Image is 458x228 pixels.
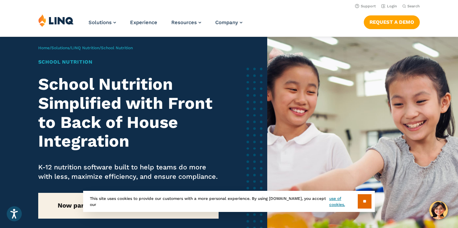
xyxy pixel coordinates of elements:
[215,19,242,25] a: Company
[38,58,219,66] h1: School Nutrition
[101,46,133,50] span: School Nutrition
[329,196,358,208] a: use of cookies.
[38,14,74,27] img: LINQ | K‑12 Software
[38,46,50,50] a: Home
[364,14,420,29] nav: Button Navigation
[38,162,219,181] p: K-12 nutrition software built to help teams do more with less, maximize efficiency, and ensure co...
[130,19,157,25] a: Experience
[89,19,116,25] a: Solutions
[407,4,420,8] span: Search
[171,19,197,25] span: Resources
[83,191,375,212] div: This site uses cookies to provide our customers with a more personal experience. By using [DOMAIN...
[71,46,99,50] a: LINQ Nutrition
[51,46,69,50] a: Solutions
[89,19,112,25] span: Solutions
[171,19,201,25] a: Resources
[364,15,420,29] a: Request a Demo
[38,46,133,50] span: / / /
[355,4,376,8] a: Support
[89,14,242,36] nav: Primary Navigation
[215,19,238,25] span: Company
[38,75,219,151] h2: School Nutrition Simplified with Front to Back of House Integration
[402,4,420,9] button: Open Search Bar
[429,201,448,220] button: Hello, have a question? Let’s chat.
[381,4,397,8] a: Login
